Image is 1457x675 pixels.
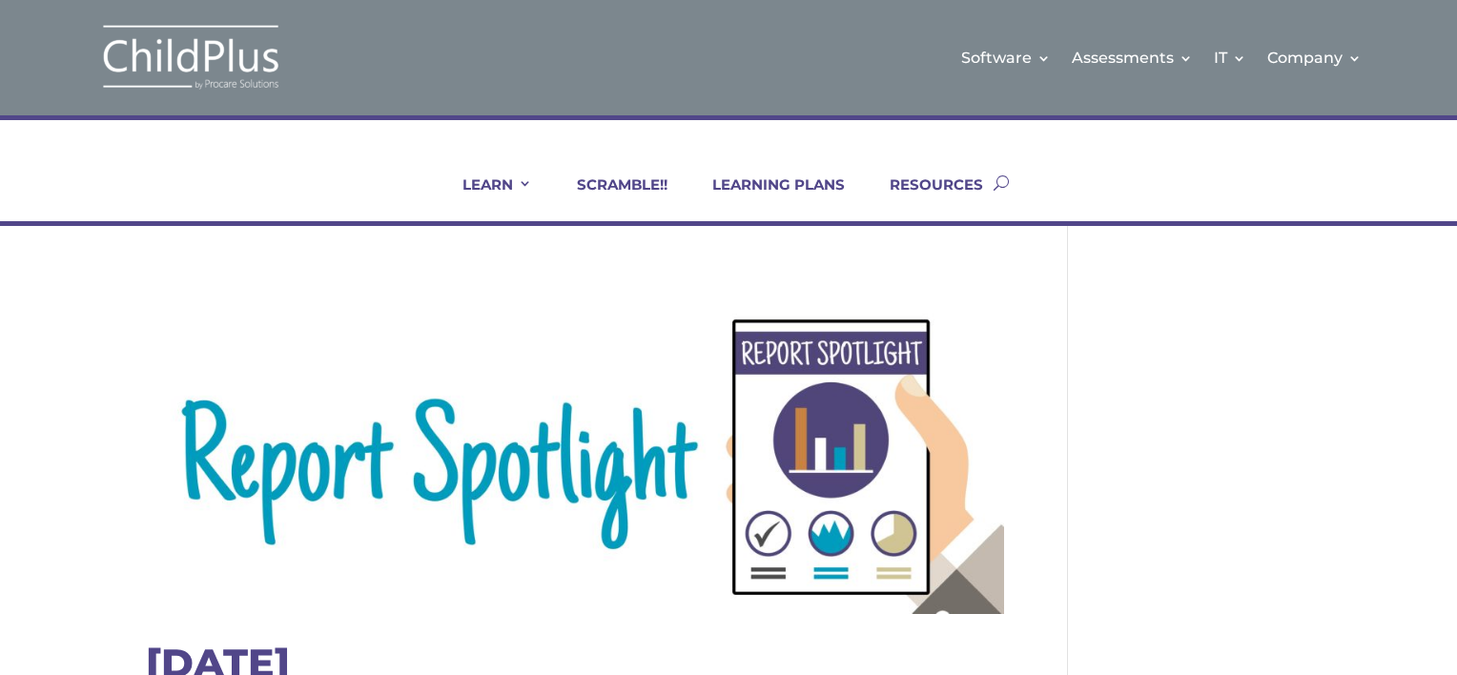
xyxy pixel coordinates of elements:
[553,175,667,221] a: SCRAMBLE!!
[688,175,845,221] a: LEARNING PLANS
[1214,19,1246,96] a: IT
[1267,19,1362,96] a: Company
[961,19,1051,96] a: Software
[866,175,983,221] a: RESOURCES
[1072,19,1193,96] a: Assessments
[439,175,532,221] a: LEARN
